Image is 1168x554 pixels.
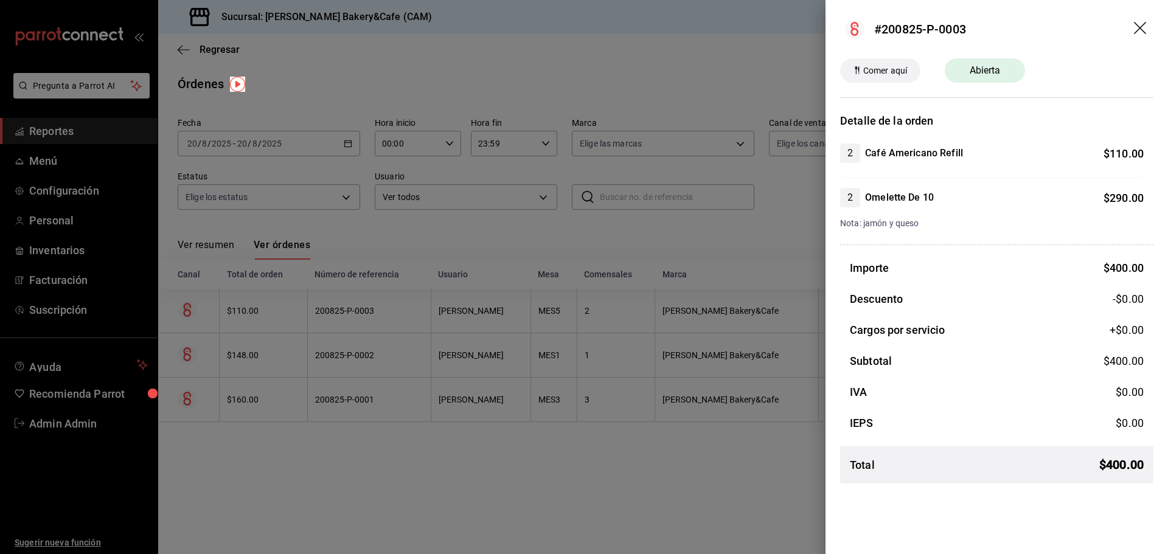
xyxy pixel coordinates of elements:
[1110,322,1144,338] span: +$ 0.00
[230,77,245,92] img: Tooltip marker
[865,146,963,161] h4: Café Americano Refill
[850,291,903,307] h3: Descuento
[850,322,945,338] h3: Cargos por servicio
[840,113,1153,129] h3: Detalle de la orden
[840,146,860,161] span: 2
[1116,386,1144,398] span: $ 0.00
[1104,147,1144,160] span: $ 110.00
[1116,417,1144,429] span: $ 0.00
[1099,455,1144,474] span: $ 400.00
[865,190,934,205] h4: Omelette De 10
[850,353,892,369] h3: Subtotal
[850,384,867,400] h3: IVA
[858,64,912,77] span: Comer aquí
[962,63,1008,78] span: Abierta
[850,260,889,276] h3: Importe
[1104,261,1144,274] span: $ 400.00
[840,218,919,228] span: Nota: jamón y queso
[1104,355,1144,367] span: $ 400.00
[850,457,875,473] h3: Total
[1104,192,1144,204] span: $ 290.00
[874,20,966,38] div: #200825-P-0003
[840,190,860,205] span: 2
[1134,22,1149,36] button: drag
[850,415,874,431] h3: IEPS
[1113,291,1144,307] span: -$0.00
